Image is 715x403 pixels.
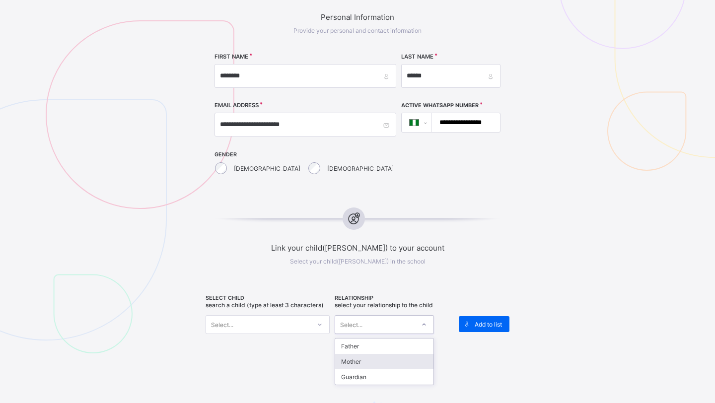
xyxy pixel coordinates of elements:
[179,243,536,253] span: Link your child([PERSON_NAME]) to your account
[179,12,536,22] span: Personal Information
[401,53,433,60] label: LAST NAME
[335,369,433,385] div: Guardian
[206,301,324,309] span: Search a child (type at least 3 characters)
[335,338,433,354] div: Father
[335,301,433,309] span: Select your relationship to the child
[234,165,300,172] label: [DEMOGRAPHIC_DATA]
[475,321,502,328] span: Add to list
[327,165,394,172] label: [DEMOGRAPHIC_DATA]
[211,315,233,334] div: Select...
[214,102,259,109] label: EMAIL ADDRESS
[293,27,422,34] span: Provide your personal and contact information
[214,151,396,158] span: GENDER
[335,295,449,301] span: RELATIONSHIP
[340,315,362,334] div: Select...
[335,354,433,369] div: Mother
[206,295,330,301] span: SELECT CHILD
[401,102,479,109] label: Active WhatsApp Number
[290,258,426,265] span: Select your child([PERSON_NAME]) in the school
[214,53,248,60] label: FIRST NAME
